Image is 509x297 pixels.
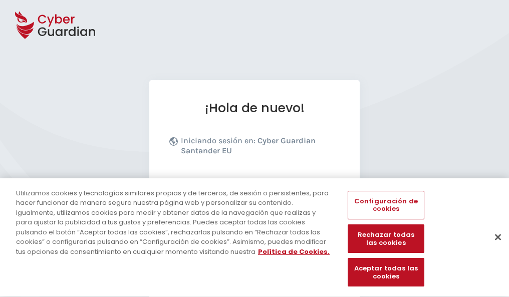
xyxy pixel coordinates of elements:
b: Cyber Guardian Santander EU [181,136,316,155]
button: Aceptar todas las cookies [348,258,424,287]
p: Iniciando sesión en: [181,136,337,161]
a: Más información sobre su privacidad, se abre en una nueva pestaña [258,247,330,256]
button: Cerrar [487,226,509,248]
button: Rechazar todas las cookies [348,225,424,253]
h1: ¡Hola de nuevo! [169,100,340,116]
button: Configuración de cookies [348,191,424,219]
div: Utilizamos cookies y tecnologías similares propias y de terceros, de sesión o persistentes, para ... [16,188,333,257]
